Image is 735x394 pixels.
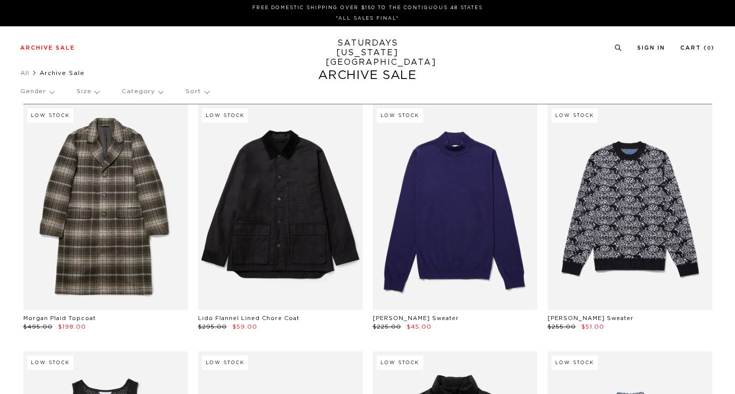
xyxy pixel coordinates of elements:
[373,324,401,330] span: $225.00
[326,38,409,67] a: SATURDAYS[US_STATE][GEOGRAPHIC_DATA]
[58,324,86,330] span: $198.00
[40,70,85,76] span: Archive Sale
[407,324,432,330] span: $45.00
[548,316,634,321] a: [PERSON_NAME] Sweater
[23,316,96,321] a: Morgan Plaid Topcoat
[377,108,423,123] div: Low Stock
[20,45,75,51] a: Archive Sale
[27,108,73,123] div: Low Stock
[24,4,711,12] p: FREE DOMESTIC SHIPPING OVER $150 TO THE CONTIGUOUS 48 STATES
[198,324,227,330] span: $295.00
[20,70,29,76] a: All
[582,324,604,330] span: $51.00
[373,316,459,321] a: [PERSON_NAME] Sweater
[707,46,711,51] small: 0
[20,80,54,103] p: Gender
[202,356,248,370] div: Low Stock
[27,356,73,370] div: Low Stock
[76,80,99,103] p: Size
[548,324,576,330] span: $255.00
[552,356,598,370] div: Low Stock
[24,15,711,22] p: *ALL SALES FINAL*
[377,356,423,370] div: Low Stock
[552,108,598,123] div: Low Stock
[637,45,665,51] a: Sign In
[122,80,163,103] p: Category
[233,324,257,330] span: $59.00
[23,324,53,330] span: $495.00
[185,80,208,103] p: Sort
[202,108,248,123] div: Low Stock
[198,316,299,321] a: Lido Flannel Lined Chore Coat
[680,45,715,51] a: Cart (0)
